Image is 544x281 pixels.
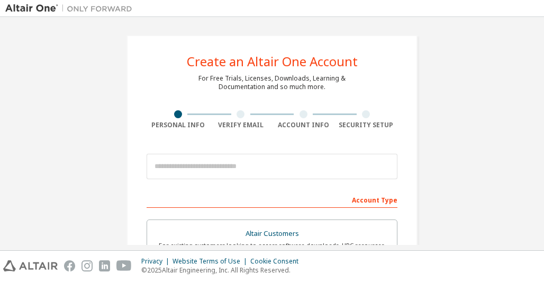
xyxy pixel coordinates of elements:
div: Altair Customers [153,226,391,241]
div: For existing customers looking to access software downloads, HPC resources, community, trainings ... [153,241,391,258]
img: youtube.svg [116,260,132,271]
img: instagram.svg [81,260,93,271]
div: Create an Altair One Account [187,55,358,68]
div: Personal Info [147,121,210,129]
div: Account Info [272,121,335,129]
img: Altair One [5,3,138,14]
img: linkedin.svg [99,260,110,271]
div: Cookie Consent [250,257,305,266]
p: © 2025 Altair Engineering, Inc. All Rights Reserved. [141,266,305,275]
div: For Free Trials, Licenses, Downloads, Learning & Documentation and so much more. [198,74,346,91]
div: Privacy [141,257,173,266]
div: Verify Email [210,121,273,129]
img: altair_logo.svg [3,260,58,271]
div: Website Terms of Use [173,257,250,266]
img: facebook.svg [64,260,75,271]
div: Account Type [147,191,397,208]
div: Security Setup [335,121,398,129]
